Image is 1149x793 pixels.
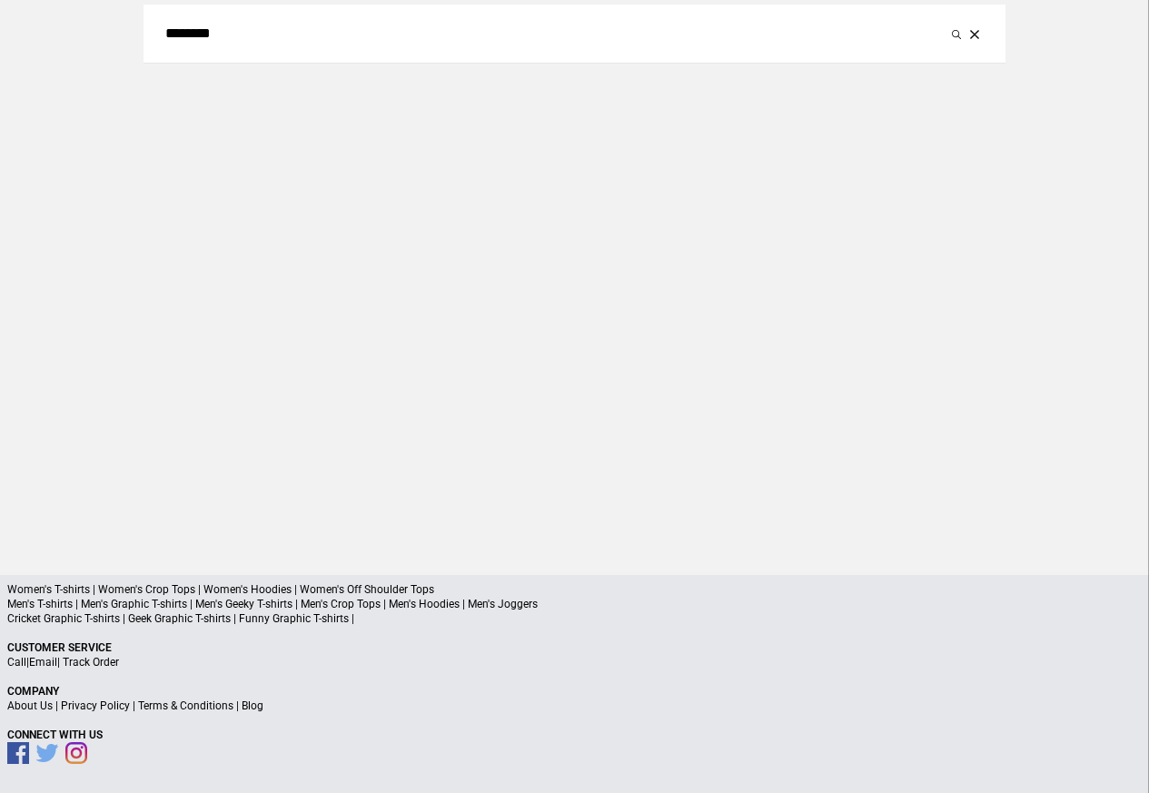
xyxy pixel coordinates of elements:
button: Submit your search query. [947,23,966,45]
a: About Us [7,699,53,712]
p: Customer Service [7,640,1142,655]
p: | | [7,655,1142,669]
a: Track Order [63,656,119,669]
a: Email [29,656,57,669]
a: Privacy Policy [61,699,130,712]
p: | | | [7,699,1142,713]
p: Women's T-shirts | Women's Crop Tops | Women's Hoodies | Women's Off Shoulder Tops [7,582,1142,597]
a: Blog [242,699,263,712]
p: Company [7,684,1142,699]
p: Cricket Graphic T-shirts | Geek Graphic T-shirts | Funny Graphic T-shirts | [7,611,1142,626]
a: Call [7,656,26,669]
p: Connect With Us [7,728,1142,742]
button: Clear the search query. [966,23,984,45]
p: Men's T-shirts | Men's Graphic T-shirts | Men's Geeky T-shirts | Men's Crop Tops | Men's Hoodies ... [7,597,1142,611]
a: Terms & Conditions [138,699,233,712]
